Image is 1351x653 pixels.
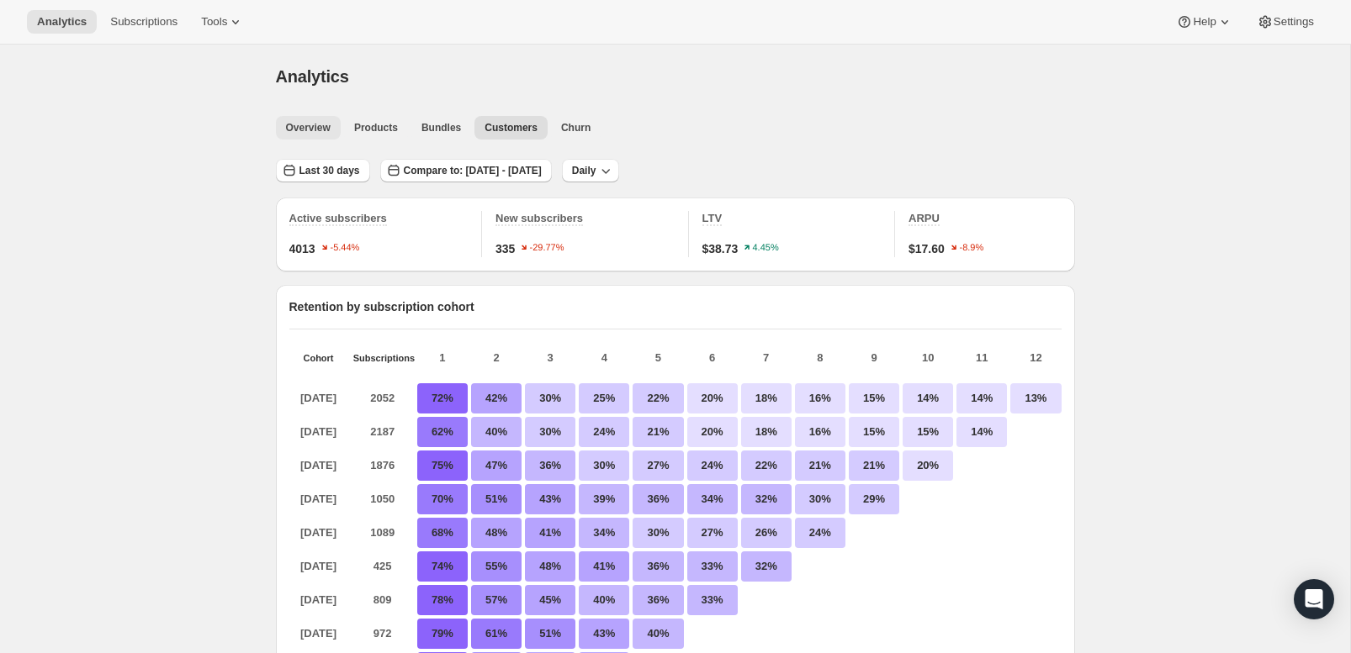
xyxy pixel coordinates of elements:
[633,383,683,413] p: 22%
[561,121,591,134] span: Churn
[702,240,739,257] span: $38.73
[471,383,522,413] p: 42%
[525,350,575,366] p: 3
[753,243,779,253] text: 4.45%
[289,212,387,224] span: Active subscribers
[579,551,629,582] p: 41%
[37,15,87,29] span: Analytics
[525,619,575,649] p: 51%
[903,383,953,413] p: 14%
[795,417,845,447] p: 16%
[110,15,177,29] span: Subscriptions
[27,10,97,34] button: Analytics
[417,350,468,366] p: 1
[1247,10,1324,34] button: Settings
[795,518,845,548] p: 24%
[741,350,792,366] p: 7
[702,212,723,224] span: LTV
[289,353,348,363] p: Cohort
[849,417,899,447] p: 15%
[687,484,738,514] p: 34%
[1010,383,1061,413] p: 13%
[1010,350,1061,366] p: 12
[687,383,738,413] p: 20%
[525,551,575,582] p: 48%
[741,417,792,447] p: 18%
[289,383,348,413] p: [DATE]
[633,619,683,649] p: 40%
[485,121,538,134] span: Customers
[633,417,683,447] p: 21%
[286,121,331,134] span: Overview
[471,518,522,548] p: 48%
[471,450,522,481] p: 47%
[276,67,349,86] span: Analytics
[525,518,575,548] p: 41%
[956,350,1007,366] p: 11
[579,484,629,514] p: 39%
[633,450,683,481] p: 27%
[471,551,522,582] p: 55%
[633,585,683,615] p: 36%
[579,585,629,615] p: 40%
[471,585,522,615] p: 57%
[849,350,899,366] p: 9
[289,484,348,514] p: [DATE]
[909,240,945,257] span: $17.60
[741,551,792,582] p: 32%
[1193,15,1216,29] span: Help
[903,350,953,366] p: 10
[100,10,188,34] button: Subscriptions
[687,450,738,481] p: 24%
[353,518,412,548] p: 1089
[741,450,792,481] p: 22%
[353,484,412,514] p: 1050
[353,551,412,582] p: 425
[276,159,370,182] button: Last 30 days
[191,10,254,34] button: Tools
[1274,15,1314,29] span: Settings
[909,212,940,224] span: ARPU
[579,450,629,481] p: 30%
[417,383,468,413] p: 72%
[471,619,522,649] p: 61%
[404,164,542,177] span: Compare to: [DATE] - [DATE]
[525,585,575,615] p: 45%
[289,240,315,257] span: 4013
[633,518,683,548] p: 30%
[353,450,412,481] p: 1876
[354,121,398,134] span: Products
[633,350,683,366] p: 5
[741,484,792,514] p: 32%
[417,417,468,447] p: 62%
[353,619,412,649] p: 972
[353,417,412,447] p: 2187
[959,243,983,253] text: -8.9%
[579,350,629,366] p: 4
[471,484,522,514] p: 51%
[417,551,468,582] p: 74%
[353,353,412,363] p: Subscriptions
[633,551,683,582] p: 36%
[421,121,461,134] span: Bundles
[417,450,468,481] p: 75%
[299,164,360,177] span: Last 30 days
[417,619,468,649] p: 79%
[687,551,738,582] p: 33%
[495,212,583,224] span: New subscribers
[330,243,359,253] text: -5.44%
[525,417,575,447] p: 30%
[956,417,1007,447] p: 14%
[525,484,575,514] p: 43%
[289,298,1062,315] p: Retention by subscription cohort
[741,518,792,548] p: 26%
[417,518,468,548] p: 68%
[289,450,348,481] p: [DATE]
[579,518,629,548] p: 34%
[525,450,575,481] p: 36%
[1166,10,1242,34] button: Help
[687,417,738,447] p: 20%
[289,585,348,615] p: [DATE]
[201,15,227,29] span: Tools
[353,585,412,615] p: 809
